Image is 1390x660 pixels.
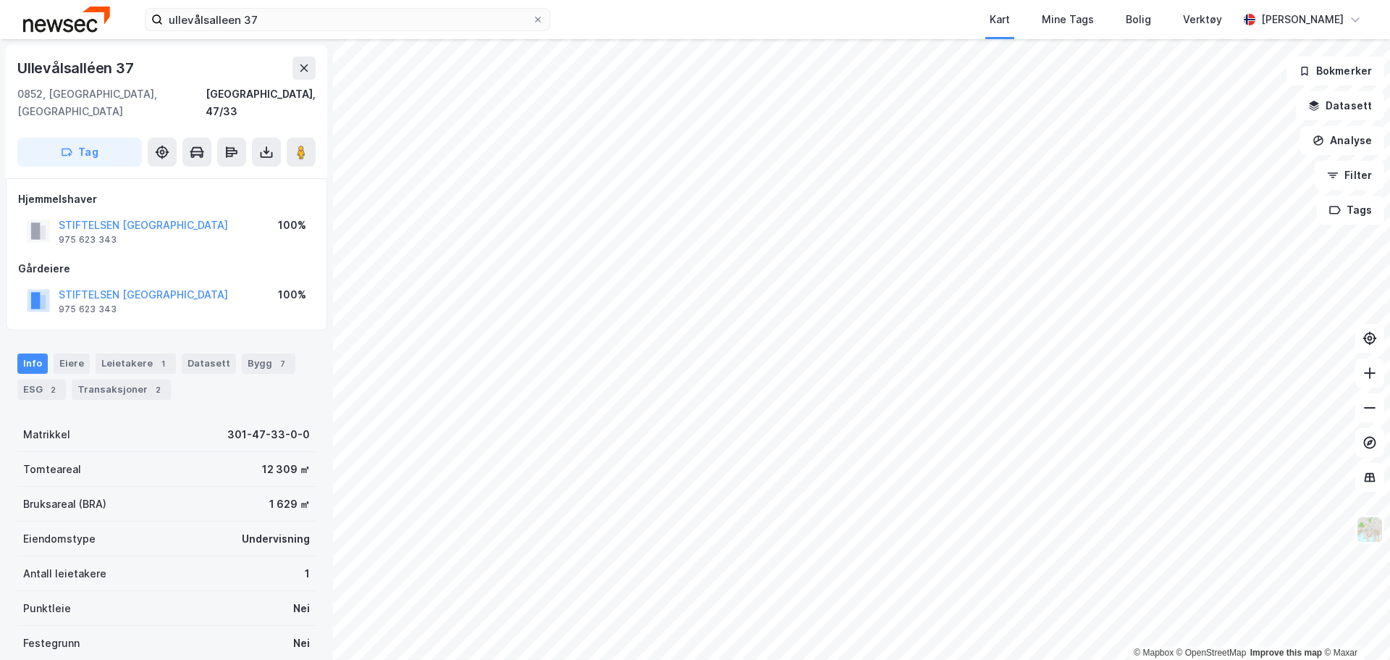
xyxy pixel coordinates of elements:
[1042,11,1094,28] div: Mine Tags
[23,600,71,617] div: Punktleie
[1317,196,1384,225] button: Tags
[163,9,532,30] input: Søk på adresse, matrikkel, gårdeiere, leietakere eller personer
[1250,648,1322,658] a: Improve this map
[262,461,310,478] div: 12 309 ㎡
[1315,161,1384,190] button: Filter
[23,461,81,478] div: Tomteareal
[17,354,48,374] div: Info
[182,354,236,374] div: Datasett
[23,565,106,582] div: Antall leietakere
[1261,11,1344,28] div: [PERSON_NAME]
[59,304,117,315] div: 975 623 343
[1176,648,1247,658] a: OpenStreetMap
[59,234,117,246] div: 975 623 343
[293,635,310,652] div: Nei
[17,57,137,80] div: Ullevålsalléen 37
[46,383,60,397] div: 2
[23,530,96,548] div: Eiendomstype
[17,380,66,400] div: ESG
[990,11,1010,28] div: Kart
[1134,648,1174,658] a: Mapbox
[18,191,315,208] div: Hjemmelshaver
[1296,91,1384,120] button: Datasett
[275,356,290,371] div: 7
[156,356,170,371] div: 1
[1318,590,1390,660] div: Kontrollprogram for chat
[1126,11,1151,28] div: Bolig
[151,383,165,397] div: 2
[269,496,310,513] div: 1 629 ㎡
[278,217,306,234] div: 100%
[305,565,310,582] div: 1
[18,260,315,277] div: Gårdeiere
[23,496,106,513] div: Bruksareal (BRA)
[242,354,295,374] div: Bygg
[278,286,306,304] div: 100%
[54,354,90,374] div: Eiere
[1286,57,1384,85] button: Bokmerker
[206,85,316,120] div: [GEOGRAPHIC_DATA], 47/33
[17,85,206,120] div: 0852, [GEOGRAPHIC_DATA], [GEOGRAPHIC_DATA]
[227,426,310,443] div: 301-47-33-0-0
[1356,516,1383,543] img: Z
[242,530,310,548] div: Undervisning
[1300,126,1384,155] button: Analyse
[1183,11,1222,28] div: Verktøy
[17,138,142,167] button: Tag
[23,7,110,32] img: newsec-logo.f6e21ccffca1b3a03d2d.png
[72,380,171,400] div: Transaksjoner
[96,354,176,374] div: Leietakere
[23,426,70,443] div: Matrikkel
[293,600,310,617] div: Nei
[1318,590,1390,660] iframe: Chat Widget
[23,635,80,652] div: Festegrunn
